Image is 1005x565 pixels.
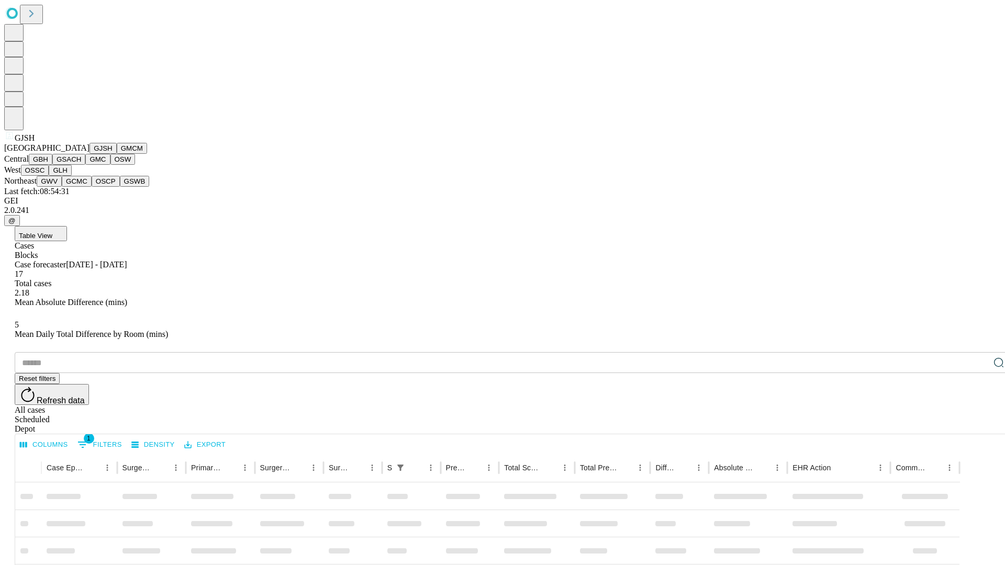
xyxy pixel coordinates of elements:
span: Last fetch: 08:54:31 [4,187,70,196]
button: GSWB [120,176,150,187]
div: Absolute Difference [714,464,754,472]
span: Refresh data [37,396,85,405]
button: Sort [755,460,770,475]
button: GJSH [90,143,117,154]
button: Menu [482,460,496,475]
div: Predicted In Room Duration [446,464,466,472]
button: Sort [292,460,306,475]
span: 17 [15,269,23,278]
span: Reset filters [19,375,55,382]
button: Menu [873,460,888,475]
span: Case forecaster [15,260,66,269]
button: Table View [15,226,67,241]
button: GWV [37,176,62,187]
button: Menu [557,460,572,475]
button: Show filters [393,460,408,475]
button: GBH [29,154,52,165]
button: Sort [223,460,238,475]
span: Mean Daily Total Difference by Room (mins) [15,330,168,338]
span: GJSH [15,133,35,142]
button: @ [4,215,20,226]
div: GEI [4,196,1001,206]
span: Total cases [15,279,51,288]
button: Menu [942,460,957,475]
button: Menu [100,460,115,475]
button: GLH [49,165,71,176]
span: @ [8,217,16,224]
div: Surgery Name [260,464,291,472]
div: Case Epic Id [47,464,84,472]
button: Sort [85,460,100,475]
button: Reset filters [15,373,60,384]
button: Sort [677,460,691,475]
div: Total Predicted Duration [580,464,618,472]
span: Mean Absolute Difference (mins) [15,298,127,307]
button: Sort [154,460,169,475]
button: Export [182,437,228,453]
button: Select columns [17,437,71,453]
div: EHR Action [792,464,831,472]
div: Comments [896,464,926,472]
button: GMCM [117,143,147,154]
div: Surgery Date [329,464,349,472]
button: Menu [306,460,321,475]
div: Difference [655,464,676,472]
button: GSACH [52,154,85,165]
button: Sort [928,460,942,475]
button: Menu [365,460,379,475]
span: [DATE] - [DATE] [66,260,127,269]
button: Sort [467,460,482,475]
div: Total Scheduled Duration [504,464,542,472]
span: 5 [15,320,19,329]
span: West [4,165,21,174]
button: Density [129,437,177,453]
button: Sort [832,460,846,475]
button: Menu [633,460,647,475]
button: Menu [691,460,706,475]
span: Northeast [4,176,37,185]
button: Show filters [75,436,125,453]
button: Menu [238,460,252,475]
div: 1 active filter [393,460,408,475]
span: 2.18 [15,288,29,297]
span: 1 [84,433,94,444]
div: 2.0.241 [4,206,1001,215]
button: Sort [543,460,557,475]
button: OSCP [92,176,120,187]
span: Table View [19,232,52,240]
button: Sort [350,460,365,475]
button: OSSC [21,165,49,176]
button: Sort [409,460,423,475]
div: Primary Service [191,464,221,472]
button: Refresh data [15,384,89,405]
button: GMC [85,154,110,165]
button: Menu [169,460,183,475]
div: Scheduled In Room Duration [387,464,392,472]
button: OSW [110,154,136,165]
button: Menu [770,460,785,475]
span: Central [4,154,29,163]
button: GCMC [62,176,92,187]
button: Menu [423,460,438,475]
button: Sort [618,460,633,475]
div: Surgeon Name [122,464,153,472]
span: [GEOGRAPHIC_DATA] [4,143,90,152]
